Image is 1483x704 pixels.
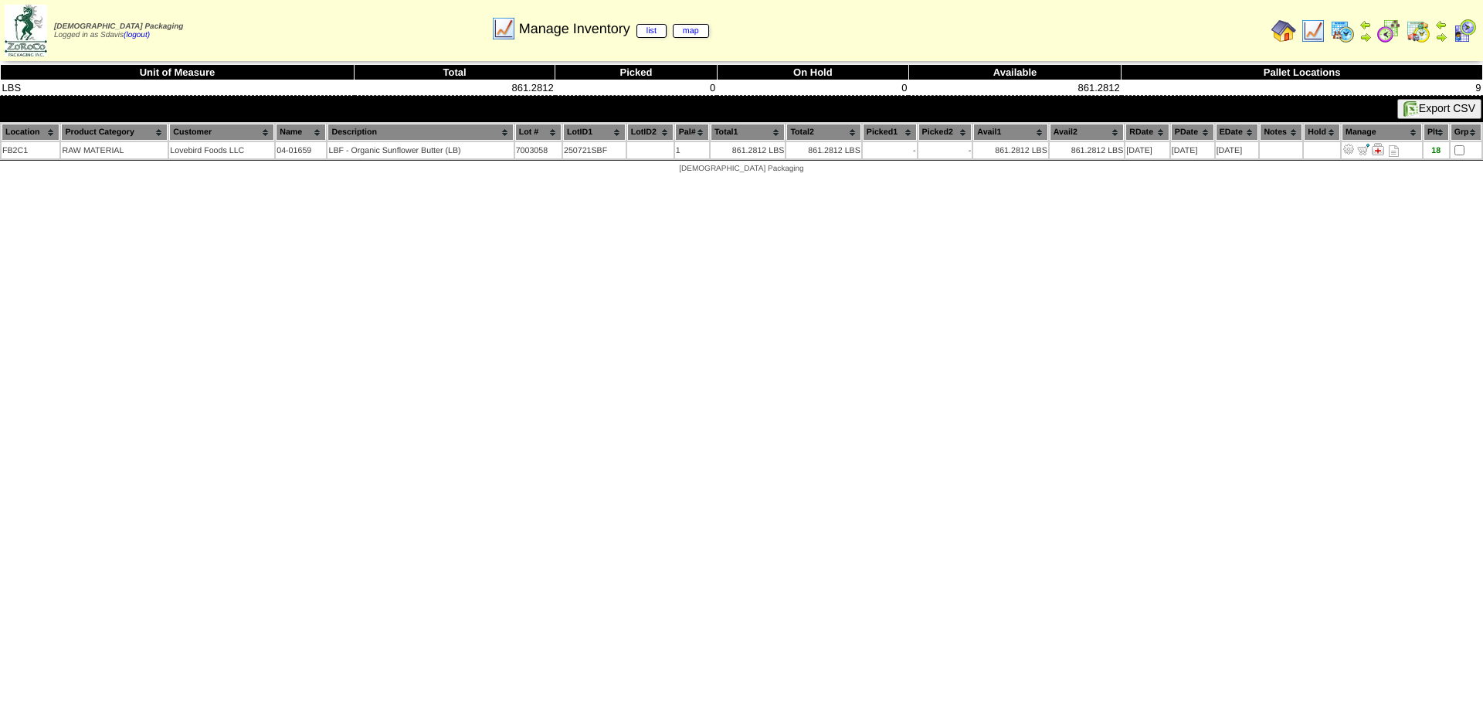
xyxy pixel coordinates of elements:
td: 861.2812 LBS [1050,142,1124,158]
td: 861.2812 [908,80,1121,96]
th: Total2 [786,124,860,141]
img: line_graph.gif [491,16,516,41]
th: Available [908,65,1121,80]
th: Pal# [675,124,709,141]
img: line_graph.gif [1301,19,1325,43]
img: calendarinout.gif [1406,19,1430,43]
img: excel.gif [1403,101,1419,117]
button: Export CSV [1397,99,1481,119]
th: Picked2 [918,124,972,141]
img: calendarcustomer.gif [1452,19,1477,43]
th: Picked [555,65,718,80]
th: Product Category [61,124,168,141]
td: 861.2812 [355,80,555,96]
td: 861.2812 LBS [711,142,785,158]
td: 861.2812 LBS [973,142,1047,158]
th: LotID2 [627,124,674,141]
img: arrowright.gif [1435,31,1447,43]
th: PDate [1171,124,1214,141]
th: Lot # [515,124,562,141]
td: 0 [555,80,718,96]
th: RDate [1125,124,1169,141]
img: arrowleft.gif [1359,19,1372,31]
td: 0 [717,80,908,96]
img: calendarprod.gif [1330,19,1355,43]
th: Total1 [711,124,785,141]
i: Note [1389,145,1399,157]
span: Logged in as Sdavis [54,22,183,39]
td: FB2C1 [2,142,59,158]
th: Pallet Locations [1122,65,1483,80]
th: Unit of Measure [1,65,355,80]
th: Picked1 [863,124,917,141]
img: arrowright.gif [1359,31,1372,43]
td: LBF - Organic Sunflower Butter (LB) [327,142,513,158]
td: 1 [675,142,709,158]
td: 04-01659 [276,142,326,158]
span: [DEMOGRAPHIC_DATA] Packaging [679,165,803,173]
span: Manage Inventory [519,21,709,37]
a: list [636,24,667,38]
img: Manage Hold [1372,143,1384,155]
td: [DATE] [1216,142,1259,158]
td: 250721SBF [563,142,626,158]
td: [DATE] [1171,142,1214,158]
th: Manage [1342,124,1422,141]
th: Customer [169,124,274,141]
th: Avail1 [973,124,1047,141]
th: Avail2 [1050,124,1124,141]
th: EDate [1216,124,1259,141]
img: arrowleft.gif [1435,19,1447,31]
img: Move [1357,143,1369,155]
span: [DEMOGRAPHIC_DATA] Packaging [54,22,183,31]
div: 18 [1424,146,1448,155]
img: Adjust [1342,143,1355,155]
img: home.gif [1271,19,1296,43]
a: (logout) [124,31,150,39]
th: Location [2,124,59,141]
th: LotID1 [563,124,626,141]
th: Plt [1424,124,1449,141]
td: RAW MATERIAL [61,142,168,158]
img: zoroco-logo-small.webp [5,5,47,56]
td: - [918,142,972,158]
td: - [863,142,917,158]
th: Grp [1451,124,1481,141]
th: Name [276,124,326,141]
th: Notes [1260,124,1302,141]
th: Hold [1304,124,1340,141]
th: Description [327,124,513,141]
img: calendarblend.gif [1376,19,1401,43]
a: map [673,24,709,38]
th: On Hold [717,65,908,80]
td: 9 [1122,80,1483,96]
th: Total [355,65,555,80]
td: LBS [1,80,355,96]
td: 861.2812 LBS [786,142,860,158]
td: [DATE] [1125,142,1169,158]
td: Lovebird Foods LLC [169,142,274,158]
td: 7003058 [515,142,562,158]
